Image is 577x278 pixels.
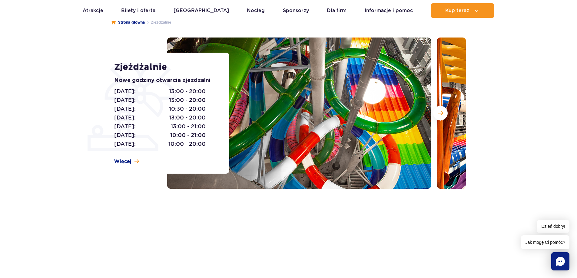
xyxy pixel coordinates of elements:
[114,140,136,148] span: [DATE]:
[365,3,413,18] a: Informacje i pomoc
[169,113,206,122] span: 13:00 - 20:00
[114,113,136,122] span: [DATE]:
[170,131,206,139] span: 10:00 - 21:00
[168,140,206,148] span: 10:00 - 20:00
[551,252,569,270] div: Chat
[121,3,155,18] a: Bilety i oferta
[431,3,494,18] button: Kup teraz
[247,3,265,18] a: Nocleg
[445,8,469,13] span: Kup teraz
[114,158,131,165] span: Więcej
[171,122,206,131] span: 13:00 - 21:00
[111,19,145,25] a: Strona główna
[145,19,171,25] li: Zjeżdżalnie
[521,235,569,249] span: Jak mogę Ci pomóc?
[169,105,206,113] span: 10:30 - 20:00
[114,122,136,131] span: [DATE]:
[169,87,206,96] span: 13:00 - 20:00
[327,3,347,18] a: Dla firm
[537,220,569,233] span: Dzień dobry!
[114,62,216,73] h1: Zjeżdżalnie
[169,96,206,104] span: 13:00 - 20:00
[114,158,139,165] a: Więcej
[174,3,229,18] a: [GEOGRAPHIC_DATA]
[114,96,136,104] span: [DATE]:
[83,3,103,18] a: Atrakcje
[283,3,309,18] a: Sponsorzy
[433,106,448,120] button: Następny slajd
[114,76,216,85] p: Nowe godziny otwarcia zjeżdżalni
[114,87,136,96] span: [DATE]:
[114,105,136,113] span: [DATE]:
[114,131,136,139] span: [DATE]:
